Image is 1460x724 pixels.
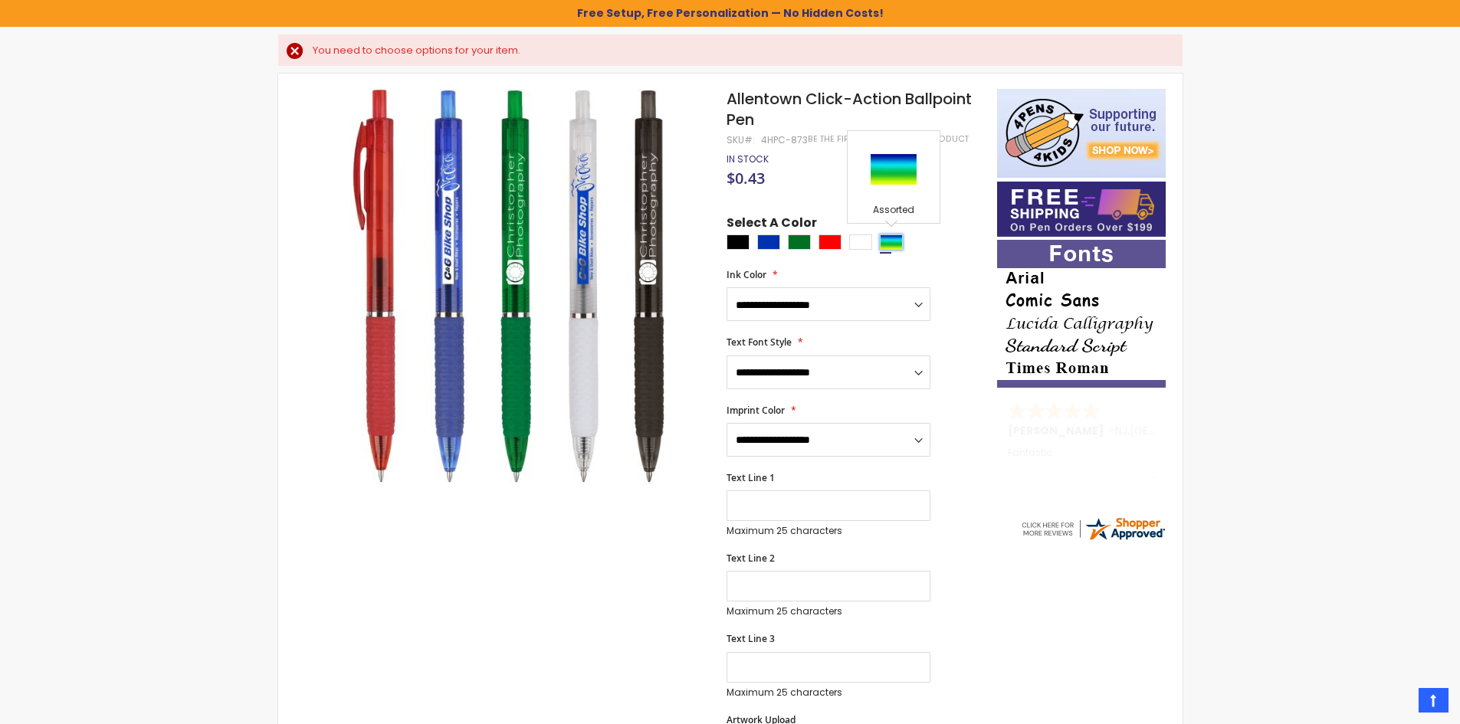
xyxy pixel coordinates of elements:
[727,268,766,281] span: Ink Color
[727,632,775,645] span: Text Line 3
[819,234,842,250] div: Red
[1115,423,1127,438] span: NJ
[1019,515,1166,542] img: 4pens.com widget logo
[1008,447,1157,480] div: Fantastic
[757,234,780,250] div: Blue
[727,215,817,235] span: Select A Color
[1419,688,1449,713] a: Top
[727,234,750,250] div: Black
[1019,532,1166,545] a: 4pens.com certificate URL
[880,234,903,250] div: Assorted
[788,234,811,250] div: Green
[997,240,1166,388] img: font-personalization-examples
[309,87,707,485] img: Allentown Click-Action Ballpoint Pen
[1130,423,1242,438] span: [GEOGRAPHIC_DATA]
[727,168,765,188] span: $0.43
[727,525,930,537] p: Maximum 25 characters
[849,234,872,250] div: White
[997,182,1166,237] img: Free shipping on orders over $199
[727,133,755,146] strong: SKU
[727,686,930,699] p: Maximum 25 characters
[727,605,930,618] p: Maximum 25 characters
[727,88,972,130] span: Allentown Click-Action Ballpoint Pen
[851,204,936,219] div: Assorted
[1008,423,1109,438] span: [PERSON_NAME]
[1109,423,1242,438] span: - ,
[727,336,792,349] span: Text Font Style
[808,133,969,145] a: Be the first to review this product
[997,89,1166,178] img: 4pens 4 kids
[727,552,775,565] span: Text Line 2
[727,153,769,165] div: Availability
[761,134,808,146] div: 4HPC-873
[727,471,775,484] span: Text Line 1
[727,404,785,417] span: Imprint Color
[313,44,1167,57] div: You need to choose options for your item.
[727,152,769,165] span: In stock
